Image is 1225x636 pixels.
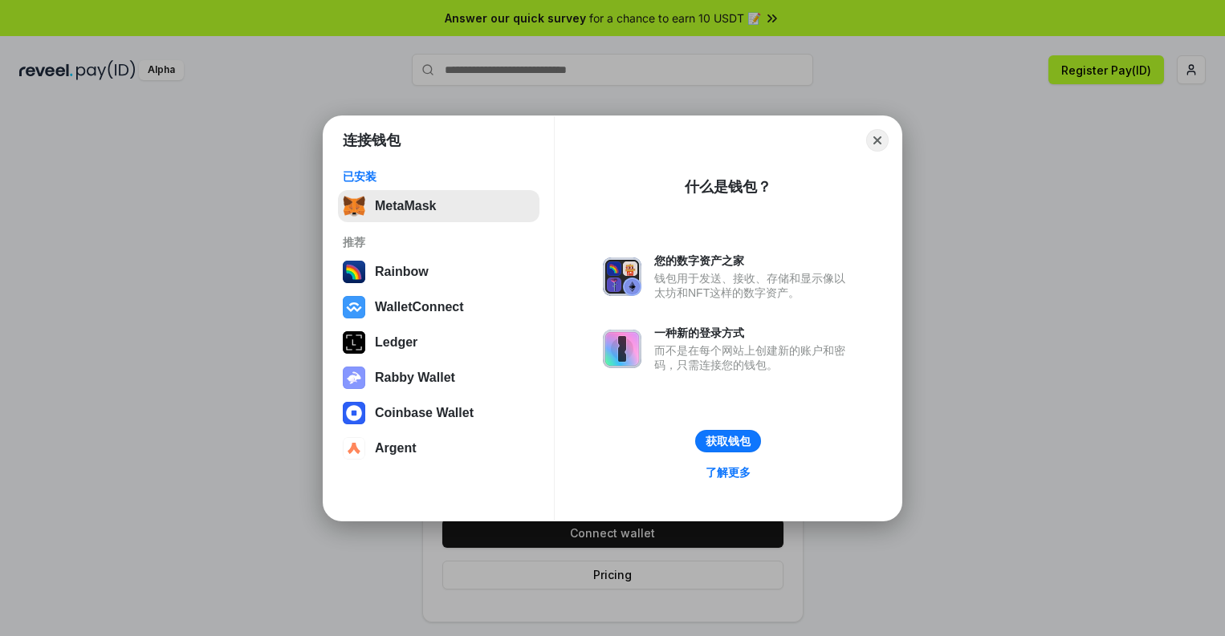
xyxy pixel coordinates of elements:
a: 了解更多 [696,462,760,483]
div: 钱包用于发送、接收、存储和显示像以太坊和NFT这样的数字资产。 [654,271,853,300]
button: MetaMask [338,190,539,222]
img: svg+xml,%3Csvg%20xmlns%3D%22http%3A%2F%2Fwww.w3.org%2F2000%2Fsvg%22%20fill%3D%22none%22%20viewBox... [603,330,641,368]
div: WalletConnect [375,300,464,314]
button: Ledger [338,326,539,359]
button: Argent [338,432,539,464]
div: Rainbow [375,265,429,279]
button: Coinbase Wallet [338,397,539,429]
div: 而不是在每个网站上创建新的账户和密码，只需连接您的钱包。 [654,343,853,372]
img: svg+xml,%3Csvg%20xmlns%3D%22http%3A%2F%2Fwww.w3.org%2F2000%2Fsvg%22%20fill%3D%22none%22%20viewBox... [603,257,641,296]
img: svg+xml,%3Csvg%20width%3D%22120%22%20height%3D%22120%22%20viewBox%3D%220%200%20120%20120%22%20fil... [343,261,365,283]
div: 一种新的登录方式 [654,326,853,340]
img: svg+xml,%3Csvg%20width%3D%2228%22%20height%3D%2228%22%20viewBox%3D%220%200%2028%2028%22%20fill%3D... [343,402,365,424]
h1: 连接钱包 [343,131,401,150]
img: svg+xml,%3Csvg%20fill%3D%22none%22%20height%3D%2233%22%20viewBox%3D%220%200%2035%2033%22%20width%... [343,195,365,217]
div: 获取钱包 [706,434,751,448]
div: Coinbase Wallet [375,406,474,420]
div: 什么是钱包？ [685,177,771,196]
button: Rainbow [338,256,539,288]
img: svg+xml,%3Csvg%20width%3D%2228%22%20height%3D%2228%22%20viewBox%3D%220%200%2028%2028%22%20fill%3D... [343,437,365,460]
img: svg+xml,%3Csvg%20xmlns%3D%22http%3A%2F%2Fwww.w3.org%2F2000%2Fsvg%22%20width%3D%2228%22%20height%3... [343,331,365,354]
img: svg+xml,%3Csvg%20xmlns%3D%22http%3A%2F%2Fwww.w3.org%2F2000%2Fsvg%22%20fill%3D%22none%22%20viewBox... [343,367,365,389]
button: Rabby Wallet [338,362,539,394]
div: 了解更多 [706,465,751,480]
div: 推荐 [343,235,535,249]
button: Close [866,129,889,152]
img: svg+xml,%3Csvg%20width%3D%2228%22%20height%3D%2228%22%20viewBox%3D%220%200%2028%2028%22%20fill%3D... [343,296,365,318]
div: 已安装 [343,169,535,184]
button: 获取钱包 [695,430,761,452]
div: 您的数字资产之家 [654,253,853,268]
div: Argent [375,441,417,456]
div: Ledger [375,335,417,350]
div: Rabby Wallet [375,371,455,385]
button: WalletConnect [338,291,539,323]
div: MetaMask [375,199,436,213]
